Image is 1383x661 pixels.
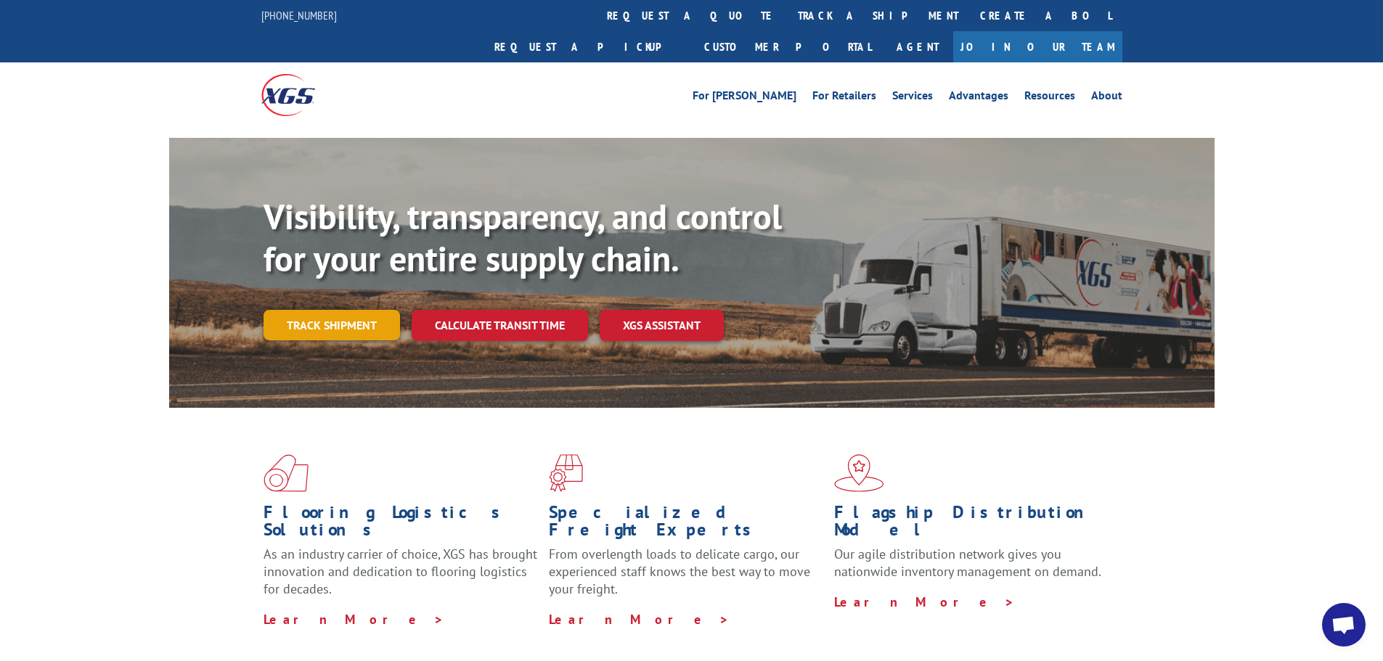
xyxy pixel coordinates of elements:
a: For Retailers [812,90,876,106]
a: Customer Portal [693,31,882,62]
b: Visibility, transparency, and control for your entire supply chain. [264,194,782,281]
a: XGS ASSISTANT [600,310,724,341]
span: Our agile distribution network gives you nationwide inventory management on demand. [834,546,1101,580]
a: Track shipment [264,310,400,340]
h1: Specialized Freight Experts [549,504,823,546]
a: Resources [1024,90,1075,106]
h1: Flagship Distribution Model [834,504,1109,546]
div: Open chat [1322,603,1366,646]
a: For [PERSON_NAME] [693,90,796,106]
span: As an industry carrier of choice, XGS has brought innovation and dedication to flooring logistics... [264,546,537,597]
a: About [1091,90,1122,106]
a: Learn More > [549,611,730,628]
a: Advantages [949,90,1008,106]
img: xgs-icon-total-supply-chain-intelligence-red [264,454,309,492]
a: Join Our Team [953,31,1122,62]
a: [PHONE_NUMBER] [261,8,337,22]
a: Learn More > [264,611,444,628]
a: Calculate transit time [412,310,588,341]
p: From overlength loads to delicate cargo, our experienced staff knows the best way to move your fr... [549,546,823,610]
a: Agent [882,31,953,62]
a: Learn More > [834,594,1015,610]
img: xgs-icon-flagship-distribution-model-red [834,454,884,492]
img: xgs-icon-focused-on-flooring-red [549,454,583,492]
h1: Flooring Logistics Solutions [264,504,538,546]
a: Request a pickup [484,31,693,62]
a: Services [892,90,933,106]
